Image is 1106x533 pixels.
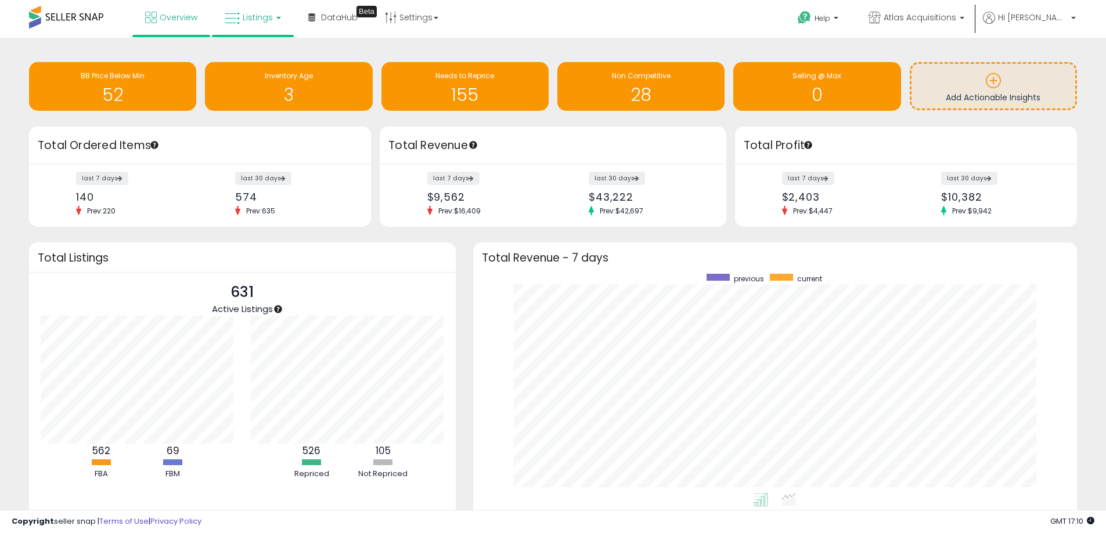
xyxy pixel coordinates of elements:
a: Selling @ Max 0 [733,62,900,111]
div: Not Repriced [348,469,418,480]
a: Add Actionable Insights [912,64,1075,108]
span: Prev: $42,697 [594,206,649,216]
div: Tooltip anchor [149,140,160,150]
h1: 3 [211,85,366,104]
div: 574 [235,191,351,203]
span: Inventory Age [265,71,313,81]
div: $10,382 [941,191,1057,203]
a: Privacy Policy [150,516,201,527]
a: Terms of Use [99,516,149,527]
div: $9,562 [427,191,545,203]
span: Overview [160,12,197,23]
h1: 0 [739,85,895,104]
div: $43,222 [589,191,706,203]
label: last 30 days [941,172,997,185]
h3: Total Listings [38,253,447,262]
b: 105 [376,444,391,458]
a: Non Competitive 28 [557,62,725,111]
a: Needs to Reprice 155 [381,62,549,111]
h1: 155 [387,85,543,104]
span: 2025-09-7 17:10 GMT [1050,516,1094,527]
label: last 7 days [782,172,834,185]
span: Prev: 220 [81,206,121,216]
b: 69 [167,444,179,458]
span: Atlas Acquisitions [884,12,956,23]
div: Tooltip anchor [803,140,813,150]
span: DataHub [321,12,358,23]
label: last 30 days [235,172,291,185]
h3: Total Revenue [388,137,718,154]
a: Help [788,2,850,38]
span: Hi [PERSON_NAME] [998,12,1068,23]
a: Hi [PERSON_NAME] [983,12,1076,38]
div: Tooltip anchor [273,304,283,314]
div: seller snap | | [12,516,201,527]
label: last 30 days [589,172,645,185]
span: Needs to Reprice [435,71,494,81]
h3: Total Profit [744,137,1068,154]
div: 140 [76,191,192,203]
div: FBA [67,469,136,480]
label: last 7 days [76,172,128,185]
p: 631 [212,281,273,303]
span: previous [734,274,764,284]
span: Active Listings [212,303,273,315]
a: Inventory Age 3 [205,62,372,111]
span: Prev: $16,409 [433,206,487,216]
span: Help [815,13,830,23]
label: last 7 days [427,172,480,185]
h1: 52 [35,85,190,104]
i: Get Help [797,10,812,25]
a: BB Price Below Min 52 [29,62,196,111]
div: Repriced [277,469,347,480]
span: Selling @ Max [792,71,841,81]
span: Add Actionable Insights [946,92,1040,103]
div: Tooltip anchor [468,140,478,150]
span: Listings [243,12,273,23]
span: Prev: $4,447 [787,206,838,216]
span: Non Competitive [612,71,671,81]
h1: 28 [563,85,719,104]
span: Prev: $9,942 [946,206,997,216]
h3: Total Ordered Items [38,137,362,154]
span: current [797,274,822,284]
span: Prev: 635 [240,206,281,216]
strong: Copyright [12,516,54,527]
div: FBM [138,469,208,480]
div: $2,403 [782,191,898,203]
h3: Total Revenue - 7 days [482,253,1068,262]
b: 562 [92,444,110,458]
b: 526 [302,444,320,458]
span: BB Price Below Min [81,71,145,81]
div: Tooltip anchor [356,6,377,17]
